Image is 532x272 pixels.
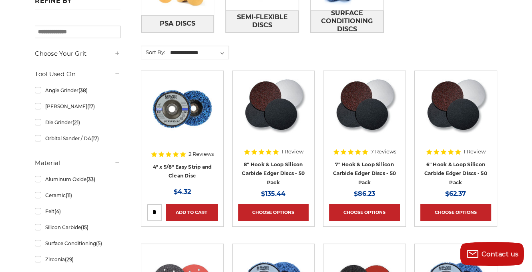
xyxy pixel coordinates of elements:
a: 4" x 5/8" Easy Strip and Clean Disc [153,164,212,179]
a: Choose Options [329,204,400,221]
span: $4.32 [174,188,191,195]
a: Aluminum Oxide [35,172,120,186]
span: $86.23 [354,190,375,197]
a: Zirconia [35,252,120,266]
h5: Tool Used On [35,69,120,79]
a: Add to Cart [166,204,218,221]
a: PSA Discs [141,15,214,32]
a: [PERSON_NAME] [35,99,120,113]
a: Die Grinder [35,115,120,129]
a: 6" Hook & Loop Silicon Carbide Edger Discs - 50 Pack [424,161,487,185]
span: $135.44 [261,190,285,197]
img: Silicon Carbide 7" Hook & Loop Edger Discs [332,77,397,141]
h5: Material [35,158,120,168]
a: Angle Grinder [35,83,120,97]
select: Sort By: [169,47,229,59]
span: 7 Reviews [371,149,396,154]
a: Orbital Sander / DA [35,131,120,145]
a: 4" x 5/8" easy strip and clean discs [147,77,218,147]
span: (38) [78,87,88,93]
span: (11) [66,192,72,198]
span: Semi-Flexible Discs [226,10,298,32]
a: Felt [35,204,120,218]
span: Surface Conditioning Discs [311,6,383,36]
img: 4" x 5/8" easy strip and clean discs [150,77,214,141]
button: Contact us [460,242,524,266]
a: Surface Conditioning Discs [311,10,383,32]
h5: Choose Your Grit [35,49,120,58]
img: Silicon Carbide 8" Hook & Loop Edger Discs [241,77,306,141]
a: 7" Hook & Loop Silicon Carbide Edger Discs - 50 Pack [333,161,396,185]
span: (29) [65,256,74,262]
span: (15) [81,224,88,230]
span: (17) [87,103,95,109]
span: (17) [91,135,99,141]
a: 8" Hook & Loop Silicon Carbide Edger Discs - 50 Pack [242,161,305,185]
a: Choose Options [238,204,309,221]
span: Contact us [482,250,519,258]
a: Silicon Carbide 6" Hook & Loop Edger Discs [420,77,491,147]
a: Silicon Carbide 8" Hook & Loop Edger Discs [238,77,309,147]
span: 1 Review [464,149,486,154]
span: (21) [72,119,80,125]
span: 1 Review [281,149,303,154]
span: (33) [86,176,95,182]
a: Ceramic [35,188,120,202]
span: PSA Discs [160,17,195,30]
span: $62.37 [445,190,466,197]
a: Surface Conditioning [35,236,120,250]
label: Sort By: [141,46,165,58]
a: Choose Options [420,204,491,221]
a: Silicon Carbide [35,220,120,234]
img: Silicon Carbide 6" Hook & Loop Edger Discs [423,77,488,141]
span: (4) [54,208,61,214]
a: Semi-Flexible Discs [226,10,299,32]
span: (5) [96,240,102,246]
a: Silicon Carbide 7" Hook & Loop Edger Discs [329,77,400,147]
span: 2 Reviews [189,151,214,157]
